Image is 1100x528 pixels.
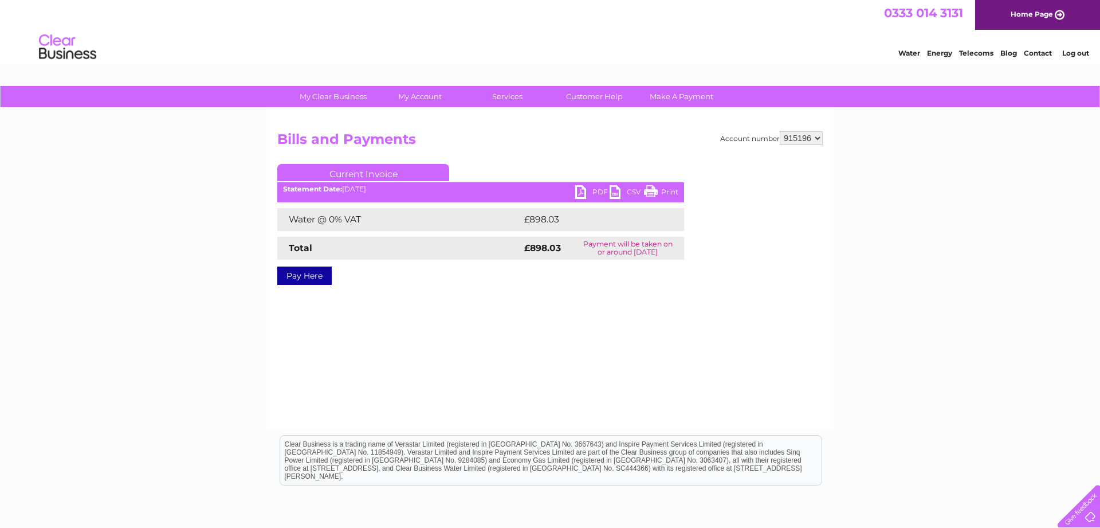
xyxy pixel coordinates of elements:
div: Clear Business is a trading name of Verastar Limited (registered in [GEOGRAPHIC_DATA] No. 3667643... [280,6,822,56]
a: Contact [1024,49,1052,57]
a: Pay Here [277,267,332,285]
a: My Account [373,86,467,107]
a: Print [644,185,678,202]
h2: Bills and Payments [277,131,823,153]
td: Water @ 0% VAT [277,208,521,231]
div: [DATE] [277,185,684,193]
div: Account number [720,131,823,145]
a: Make A Payment [634,86,729,107]
a: My Clear Business [286,86,380,107]
b: Statement Date: [283,185,342,193]
a: Water [898,49,920,57]
a: Current Invoice [277,164,449,181]
td: £898.03 [521,208,664,231]
a: Customer Help [547,86,642,107]
a: 0333 014 3131 [884,6,963,20]
a: Telecoms [959,49,993,57]
a: Energy [927,49,952,57]
a: PDF [575,185,610,202]
a: CSV [610,185,644,202]
a: Blog [1000,49,1017,57]
strong: £898.03 [524,243,561,253]
td: Payment will be taken on or around [DATE] [572,237,684,260]
a: Services [460,86,555,107]
strong: Total [289,243,312,253]
img: logo.png [38,30,97,65]
a: Log out [1062,49,1089,57]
